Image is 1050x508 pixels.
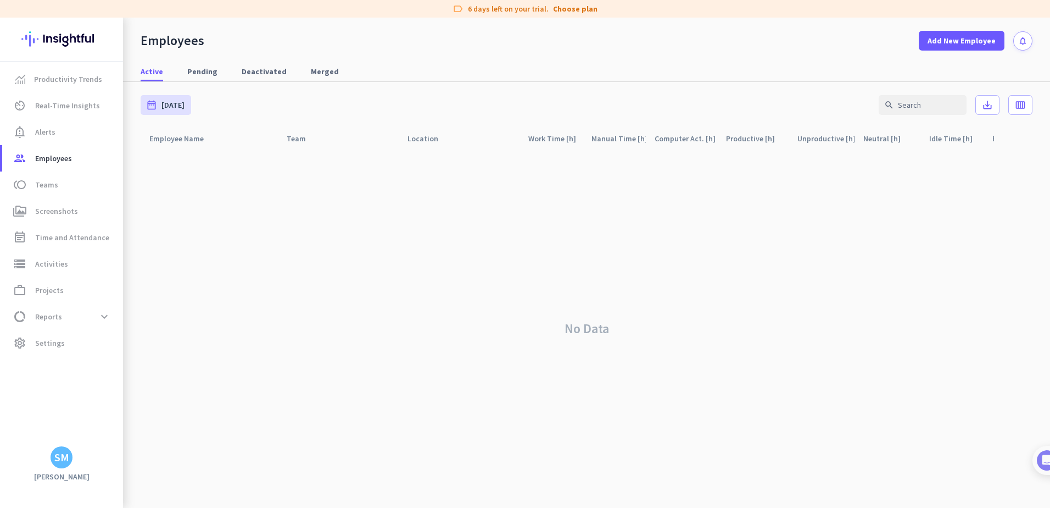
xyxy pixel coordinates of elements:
span: Deactivated [242,66,287,77]
a: perm_mediaScreenshots [2,198,123,224]
i: settings [13,336,26,350]
div: Unproductive [h] [797,131,854,146]
div: Computer Act. [h] [655,131,717,146]
div: Idle Time [h] [929,131,984,146]
a: work_outlineProjects [2,277,123,303]
div: Employee Name [149,131,217,146]
i: notifications [1018,36,1027,46]
i: search [884,100,894,110]
img: menu-item [15,74,25,84]
span: Merged [311,66,339,77]
div: No Data [141,149,1032,508]
i: av_timer [13,99,26,112]
div: Team [287,131,319,146]
img: Insightful logo [21,18,102,60]
a: groupEmployees [2,145,123,172]
span: Settings [35,336,65,350]
i: work_outline [13,284,26,297]
i: storage [13,257,26,270]
button: notifications [1013,31,1032,51]
span: Real-Time Insights [35,99,100,112]
span: Screenshots [35,205,78,218]
a: settingsSettings [2,330,123,356]
span: Activities [35,257,68,270]
div: Location [407,131,451,146]
span: Teams [35,178,58,191]
i: event_note [13,231,26,244]
i: label [453,3,463,14]
span: Time and Attendance [35,231,109,244]
a: menu-itemProductivity Trends [2,66,123,92]
div: Employees [141,32,204,49]
a: notification_importantAlerts [2,119,123,145]
span: Productivity Trends [34,73,102,86]
div: Productive [h] [726,131,788,146]
i: date_range [146,100,157,111]
i: perm_media [13,205,26,218]
span: Alerts [35,125,55,139]
button: calendar_view_week [1008,95,1032,115]
span: Employees [35,152,72,165]
i: calendar_view_week [1015,100,1026,111]
span: Reports [35,310,62,323]
div: Break Time [h] [992,131,1047,146]
input: Search [879,95,967,115]
i: toll [13,178,26,191]
i: notification_important [13,125,26,139]
i: group [13,152,26,165]
div: Manual Time [h] [591,131,646,146]
i: data_usage [13,310,26,323]
a: av_timerReal-Time Insights [2,92,123,119]
span: Pending [187,66,217,77]
a: event_noteTime and Attendance [2,224,123,251]
span: Projects [35,284,64,297]
a: tollTeams [2,172,123,198]
i: save_alt [982,100,993,111]
div: Work Time [h] [528,131,583,146]
a: data_usageReportsexpand_more [2,303,123,330]
div: Neutral [h] [863,131,914,146]
button: Add New Employee [919,31,1004,51]
span: Add New Employee [928,35,996,46]
button: expand_more [94,307,114,327]
span: [DATE] [161,100,185,111]
span: Active [141,66,163,77]
div: SM [54,452,69,463]
a: Choose plan [553,3,597,14]
button: save_alt [975,95,999,115]
a: storageActivities [2,251,123,277]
